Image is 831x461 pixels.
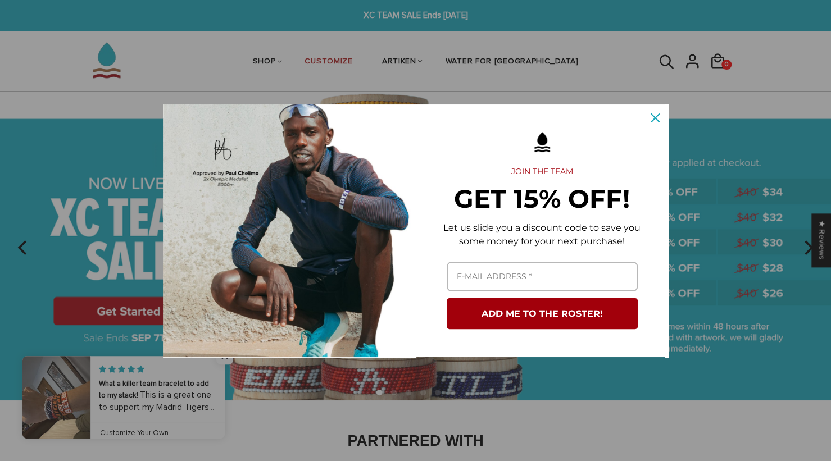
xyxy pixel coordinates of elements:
[651,113,660,122] svg: close icon
[454,183,630,214] strong: GET 15% OFF!
[434,221,651,248] p: Let us slide you a discount code to save you some money for your next purchase!
[447,298,638,329] button: ADD ME TO THE ROSTER!
[642,104,669,131] button: Close
[434,167,651,177] h2: JOIN THE TEAM
[447,262,638,291] input: Email field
